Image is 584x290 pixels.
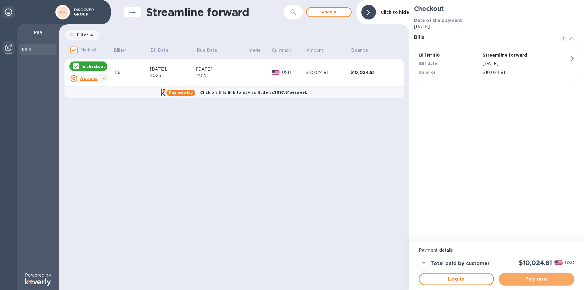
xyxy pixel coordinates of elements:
p: DISCOVER GROUP [74,8,104,16]
b: Click on this link to pay as little as $897.81 per week [200,90,307,95]
p: $10,024.81 [483,69,569,76]
p: Powered by [25,272,51,278]
b: Bill date [419,61,437,66]
div: $10,024.81 [306,69,350,76]
p: Currency [272,47,291,54]
span: Bill Date [151,47,176,54]
div: 2025 [150,72,196,79]
b: Pay weekly [169,90,193,95]
h3: Bills [414,35,552,40]
b: Date of the payment [414,18,462,23]
div: 1116 [113,69,150,76]
p: Bill Date [151,47,169,54]
b: Balance [419,70,436,75]
p: Streamline forward [483,52,544,58]
img: USD [272,70,280,75]
button: Pay now [499,273,574,285]
p: Pay [22,29,54,35]
p: Amount [306,47,323,54]
h3: Total paid by customer [431,261,490,267]
h1: Streamline forward [146,6,283,19]
p: [DATE] [414,23,579,30]
button: Addbill [306,7,352,17]
p: Mark all [80,47,96,53]
button: Bill №1116Streamline forwardBill date[DATE]Balance$10,024.81 [414,47,579,81]
div: 2025 [196,72,247,79]
p: Due Date [197,47,217,54]
b: DG [60,10,66,14]
p: USD [565,260,574,266]
button: Log in [419,273,494,285]
p: Balance [351,47,368,54]
span: Amount [306,47,331,54]
p: Bill № [114,47,126,54]
p: Payment details [419,247,574,253]
b: Click to hide [381,10,409,15]
span: Log in [424,275,489,283]
p: Image [247,47,261,54]
div: [DATE], [150,66,196,72]
div: $10,024.81 [350,69,395,75]
span: Due Date [197,47,225,54]
img: USD [554,260,563,265]
div: = [419,258,429,268]
p: In checkout [82,64,105,69]
span: Balance [351,47,376,54]
u: Actions [80,76,97,81]
div: [DATE], [196,66,247,72]
span: 1 [560,35,567,42]
p: [DATE] [483,61,569,67]
span: Bill № [114,47,134,54]
h2: Checkout [414,5,579,12]
img: Logo [25,278,51,286]
h2: $10,024.81 [519,259,552,267]
span: Pay now [504,275,569,283]
span: Add bill [311,9,346,16]
b: Bills [22,47,31,51]
p: USD [282,69,306,76]
p: Filter [75,32,88,37]
p: Bill № 1116 [419,52,480,58]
